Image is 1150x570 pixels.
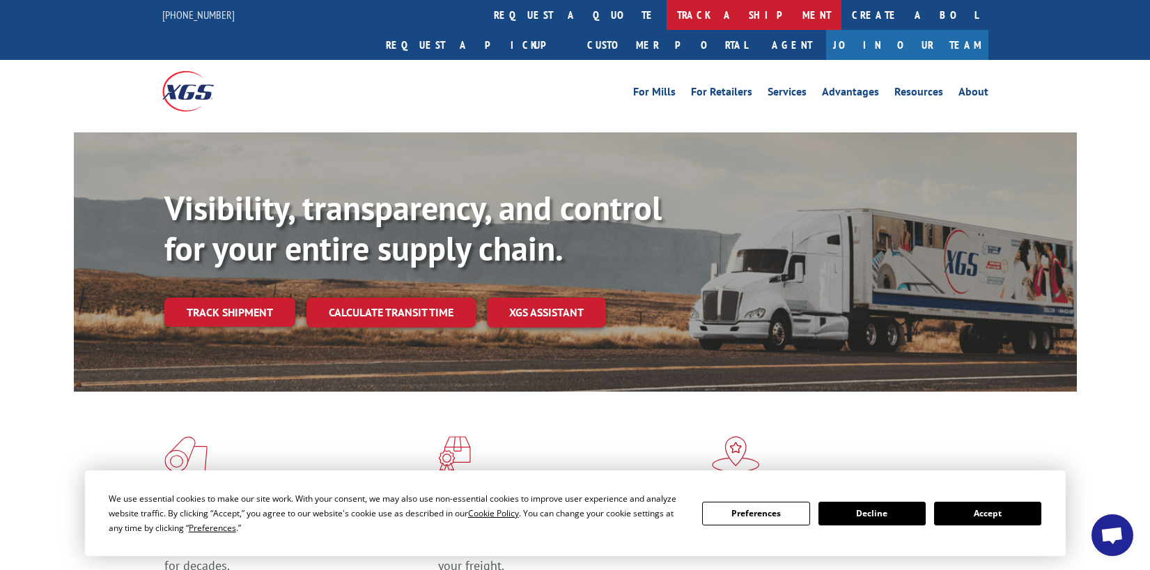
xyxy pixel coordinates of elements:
[164,298,295,327] a: Track shipment
[468,507,519,519] span: Cookie Policy
[691,86,752,102] a: For Retailers
[934,502,1041,525] button: Accept
[633,86,676,102] a: For Mills
[712,436,760,472] img: xgs-icon-flagship-distribution-model-red
[487,298,606,328] a: XGS ASSISTANT
[958,86,988,102] a: About
[306,298,476,328] a: Calculate transit time
[894,86,943,102] a: Resources
[85,470,1066,556] div: Cookie Consent Prompt
[818,502,926,525] button: Decline
[164,186,662,270] b: Visibility, transparency, and control for your entire supply chain.
[577,30,758,60] a: Customer Portal
[162,8,235,22] a: [PHONE_NUMBER]
[702,502,809,525] button: Preferences
[164,436,208,472] img: xgs-icon-total-supply-chain-intelligence-red
[1091,514,1133,556] div: Open chat
[768,86,807,102] a: Services
[826,30,988,60] a: Join Our Team
[822,86,879,102] a: Advantages
[109,491,685,535] div: We use essential cookies to make our site work. With your consent, we may also use non-essential ...
[438,436,471,472] img: xgs-icon-focused-on-flooring-red
[189,522,236,534] span: Preferences
[375,30,577,60] a: Request a pickup
[758,30,826,60] a: Agent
